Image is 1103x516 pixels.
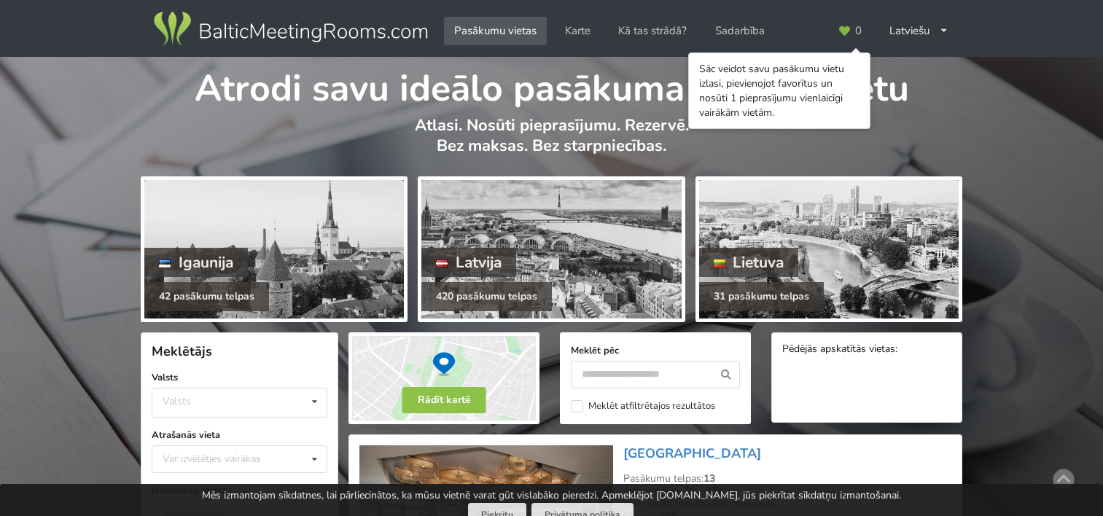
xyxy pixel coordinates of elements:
a: Lietuva 31 pasākumu telpas [695,176,962,322]
a: [GEOGRAPHIC_DATA] [623,445,761,462]
div: Pēdējās apskatītās vietas: [782,343,951,357]
div: Sāc veidot savu pasākumu vietu izlasi, pievienojot favorītus un nosūti 1 pieprasījumu vienlaicīgi... [699,61,860,120]
div: 31 pasākumu telpas [699,282,824,311]
strong: 13 [703,472,715,485]
span: Meklētājs [152,343,212,360]
div: Valsts [163,395,191,407]
h1: Atrodi savu ideālo pasākuma norises vietu [141,57,962,112]
a: Igaunija 42 pasākumu telpas [141,176,408,322]
a: Latvija 420 pasākumu telpas [418,176,685,322]
div: 42 pasākumu telpas [144,282,269,311]
div: Lietuva [699,248,799,277]
div: Latviešu [879,17,959,45]
label: Atrašanās vieta [152,428,327,442]
sup: 2 [735,482,739,493]
div: Pasākumu telpas: [623,472,951,485]
div: 420 pasākumu telpas [421,282,552,311]
label: Dalībnieku skaits [152,483,327,498]
span: 0 [855,26,862,36]
a: Sadarbība [705,17,775,45]
label: Meklēt pēc [571,343,740,358]
a: Kā tas strādā? [608,17,697,45]
label: Meklēt atfiltrētajos rezultātos [571,400,715,413]
a: Pasākumu vietas [444,17,547,45]
div: Latvija [421,248,516,277]
label: Valsts [152,370,327,385]
p: Atlasi. Nosūti pieprasījumu. Rezervē. Bez maksas. Bez starpniecības. [141,115,962,171]
button: Rādīt kartē [402,387,486,413]
a: Karte [555,17,601,45]
img: Rādīt kartē [348,332,539,424]
img: Baltic Meeting Rooms [151,9,430,50]
div: Igaunija [144,248,248,277]
div: Var izvēlēties vairākas [159,450,294,467]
